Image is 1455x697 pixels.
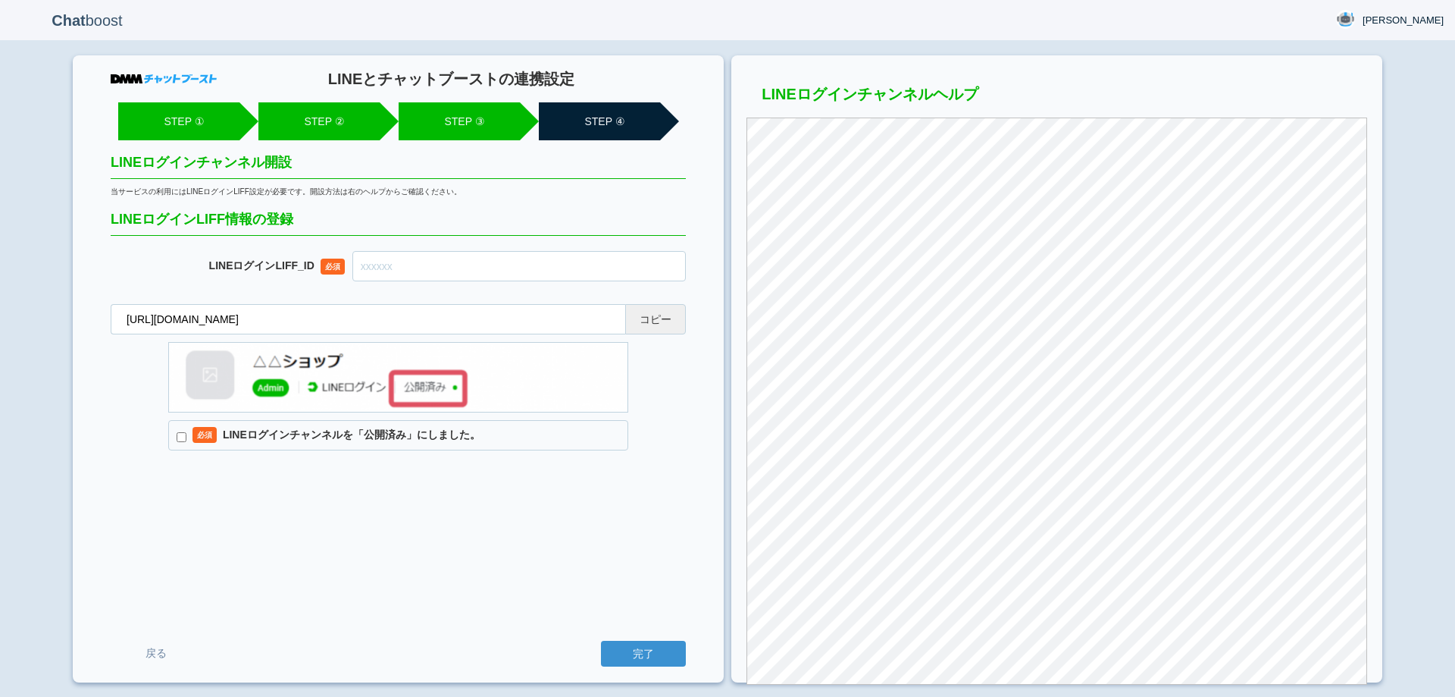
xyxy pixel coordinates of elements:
h1: LINEとチャットブーストの連携設定 [217,71,686,87]
input: xxxxxx [352,251,686,281]
img: DMMチャットブースト [111,74,217,83]
b: Chat [52,12,85,29]
button: コピー [625,304,686,334]
div: 当サービスの利用にはLINEログインLIFF設定が必要です。開設方法は右のヘルプからご確認ください。 [111,187,686,197]
li: STEP ② [258,102,380,140]
li: STEP ① [118,102,239,140]
label: LINEログインチャンネルを「公開済み」にしました。 [168,420,628,451]
h2: LINEログインLIFF情報の登録 [111,212,686,236]
span: 必須 [321,259,345,275]
span: 必須 [192,427,217,443]
img: LINEログインチャンネル情報の登録確認 [168,342,628,413]
a: 戻る [111,639,202,667]
h2: LINEログインチャンネル開設 [111,155,686,179]
input: 必須LINEログインチャンネルを「公開済み」にしました。 [177,432,186,442]
h3: LINEログインチャンネルヘルプ [746,86,1367,110]
li: STEP ④ [539,102,660,140]
input: 完了 [601,641,686,667]
li: STEP ③ [399,102,520,140]
dt: LINEログインLIFF_ID [111,259,352,272]
p: boost [11,2,163,39]
img: User Image [1336,10,1355,29]
span: [PERSON_NAME] [1363,13,1444,28]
